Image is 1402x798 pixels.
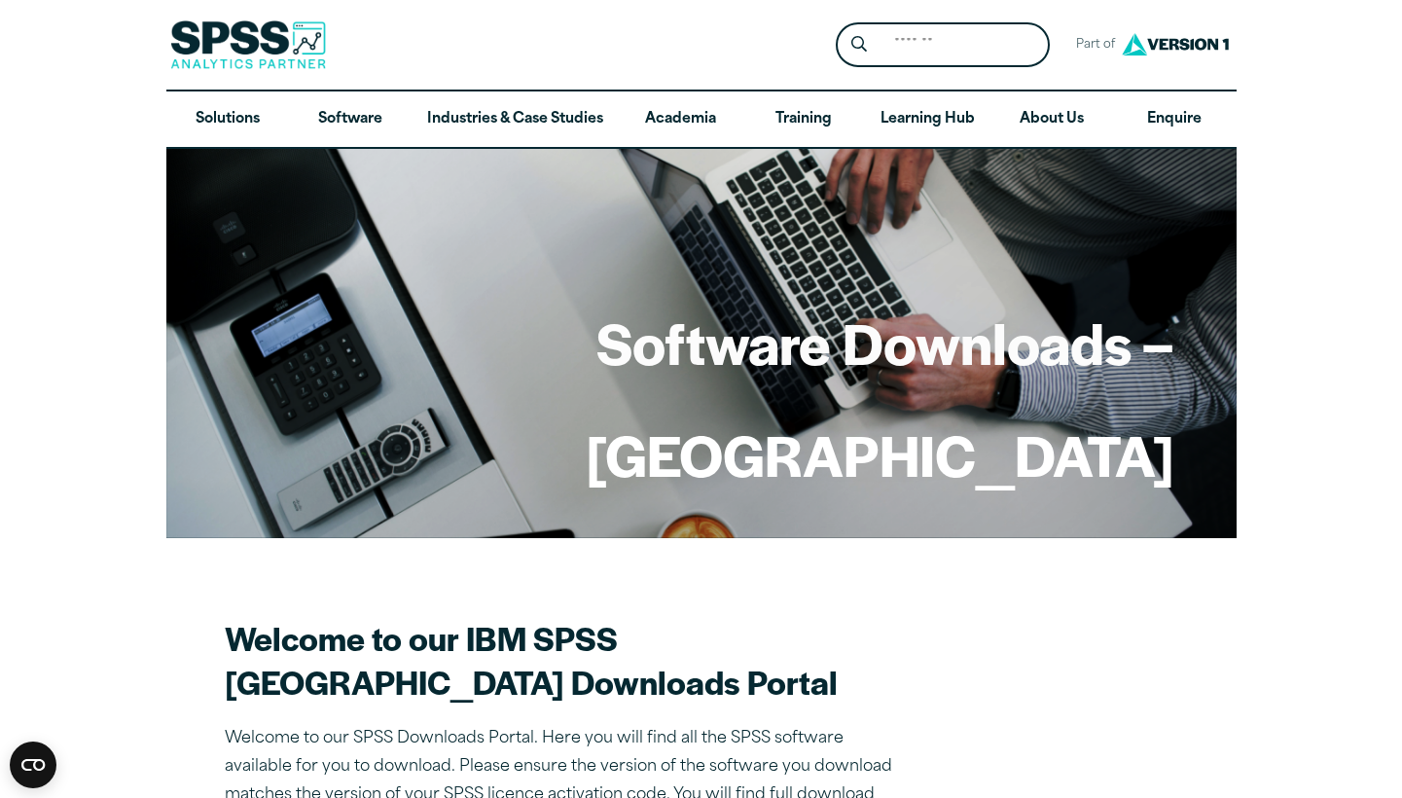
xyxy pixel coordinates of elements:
[1065,31,1117,59] span: Part of
[586,417,1174,492] h1: [GEOGRAPHIC_DATA]
[10,742,56,788] button: Open CMP widget
[836,22,1050,68] form: Site Header Search Form
[990,91,1113,148] a: About Us
[225,616,906,704] h2: Welcome to our IBM SPSS [GEOGRAPHIC_DATA] Downloads Portal
[586,305,1174,381] h1: Software Downloads –
[741,91,864,148] a: Training
[412,91,619,148] a: Industries & Case Studies
[1117,26,1234,62] img: Version1 Logo
[865,91,990,148] a: Learning Hub
[166,91,289,148] a: Solutions
[841,27,877,63] button: Search magnifying glass icon
[1113,91,1236,148] a: Enquire
[166,91,1237,148] nav: Desktop version of site main menu
[170,20,326,69] img: SPSS Analytics Partner
[289,91,412,148] a: Software
[851,36,867,53] svg: Search magnifying glass icon
[619,91,741,148] a: Academia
